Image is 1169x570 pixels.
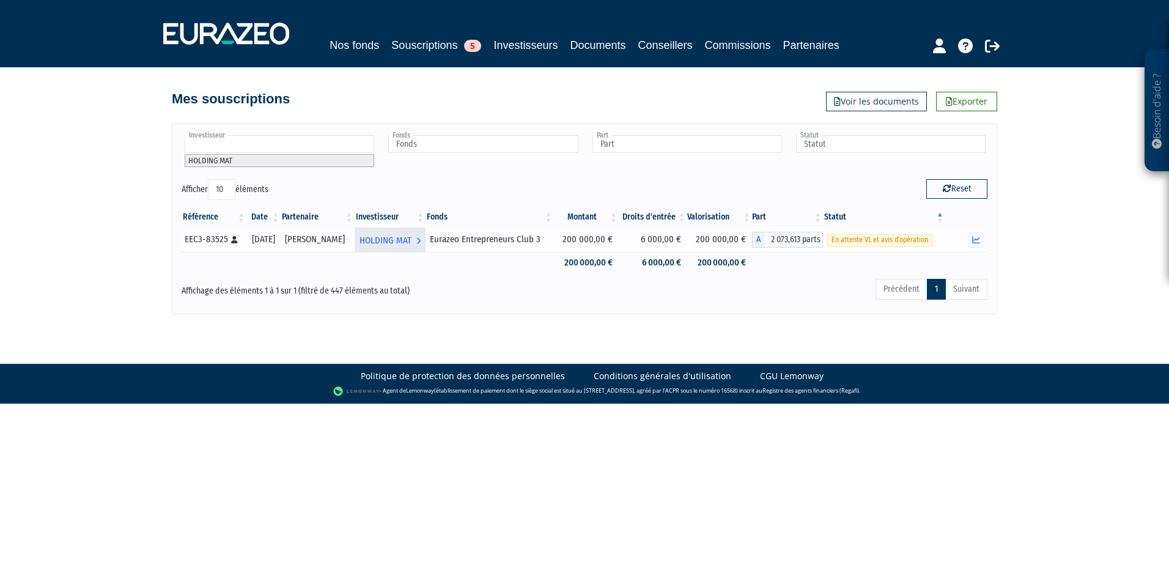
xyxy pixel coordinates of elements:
a: Conditions générales d'utilisation [594,370,731,382]
a: Politique de protection des données personnelles [361,370,565,382]
th: Fonds: activer pour trier la colonne par ordre croissant [426,207,554,228]
a: Investisseurs [493,37,558,54]
a: Documents [570,37,625,54]
a: Lemonway [406,387,434,394]
th: Droits d'entrée: activer pour trier la colonne par ordre croissant [619,207,687,228]
td: [PERSON_NAME] [281,228,354,252]
div: Affichage des éléments 1 à 1 sur 1 (filtré de 447 éléments au total) [182,278,507,297]
a: CGU Lemonway [760,370,824,382]
th: Part: activer pour trier la colonne par ordre croissant [752,207,823,228]
span: HOLDING MAT [360,229,411,252]
th: Statut : activer pour trier la colonne par ordre d&eacute;croissant [823,207,945,228]
td: 200 000,00 € [687,252,752,273]
a: Souscriptions5 [391,37,481,56]
td: 6 000,00 € [619,228,687,252]
i: Voir l'investisseur [416,229,421,252]
td: 200 000,00 € [553,228,618,252]
span: 5 [464,40,481,52]
button: Reset [926,179,987,199]
div: EEC3-83525 [185,233,242,246]
th: Référence : activer pour trier la colonne par ordre croissant [182,207,246,228]
span: En attente VL et avis d'opération [827,234,932,246]
select: Afficheréléments [208,179,235,200]
a: Conseillers [638,37,693,54]
a: Commissions [705,37,771,54]
h4: Mes souscriptions [172,92,290,106]
a: Voir les documents [826,92,927,111]
td: 200 000,00 € [553,252,618,273]
span: HOLDING MAT [188,156,232,165]
th: Date: activer pour trier la colonne par ordre croissant [246,207,281,228]
div: - Agent de (établissement de paiement dont le siège social est situé au [STREET_ADDRESS], agréé p... [12,385,1157,398]
th: Partenaire: activer pour trier la colonne par ordre croissant [281,207,354,228]
img: 1732889491-logotype_eurazeo_blanc_rvb.png [163,23,289,45]
p: Besoin d'aide ? [1150,56,1164,166]
th: Valorisation: activer pour trier la colonne par ordre croissant [687,207,752,228]
img: logo-lemonway.png [333,385,380,398]
a: Exporter [936,92,997,111]
div: A - Eurazeo Entrepreneurs Club 3 [752,232,823,248]
i: [Français] Personne physique [231,236,238,243]
a: Registre des agents financiers (Regafi) [762,387,859,394]
td: 6 000,00 € [619,252,687,273]
a: Nos fonds [330,37,379,54]
span: A [752,232,764,248]
th: Montant: activer pour trier la colonne par ordre croissant [553,207,618,228]
td: 200 000,00 € [687,228,752,252]
a: Partenaires [783,37,839,54]
a: 1 [927,279,946,300]
div: [DATE] [251,233,276,246]
th: Investisseur: activer pour trier la colonne par ordre croissant [355,207,426,228]
label: Afficher éléments [182,179,268,200]
div: Eurazeo Entrepreneurs Club 3 [430,233,550,246]
span: 2 073,613 parts [764,232,823,248]
a: HOLDING MAT [355,228,426,252]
